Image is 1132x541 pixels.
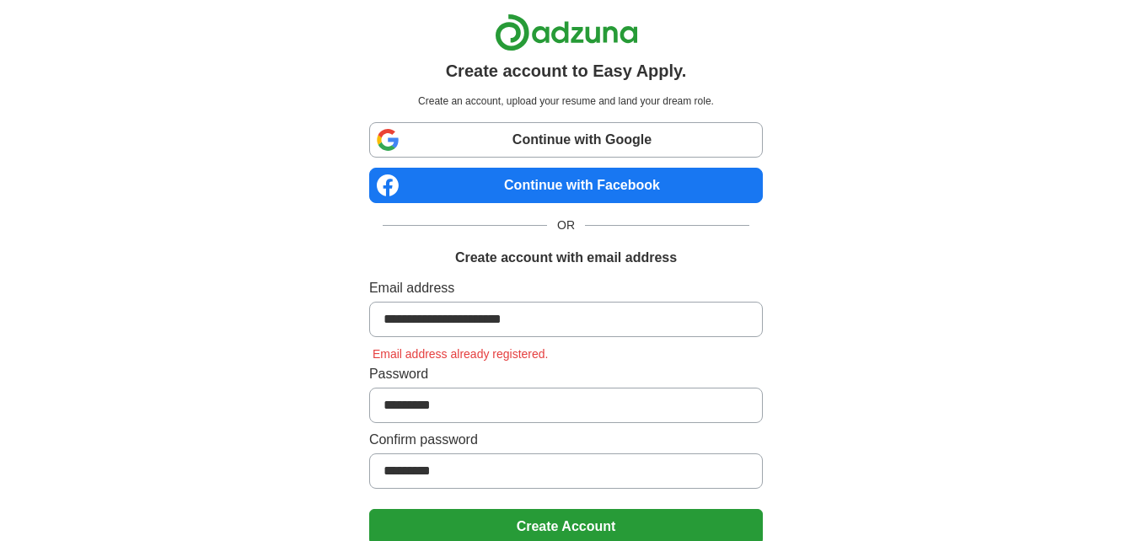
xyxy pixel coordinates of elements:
h1: Create account with email address [455,248,677,268]
h1: Create account to Easy Apply. [446,58,687,83]
img: Adzuna logo [495,13,638,51]
label: Email address [369,278,763,298]
label: Confirm password [369,430,763,450]
a: Continue with Facebook [369,168,763,203]
span: OR [547,217,585,234]
label: Password [369,364,763,384]
span: Email address already registered. [369,347,552,361]
p: Create an account, upload your resume and land your dream role. [373,94,759,109]
a: Continue with Google [369,122,763,158]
